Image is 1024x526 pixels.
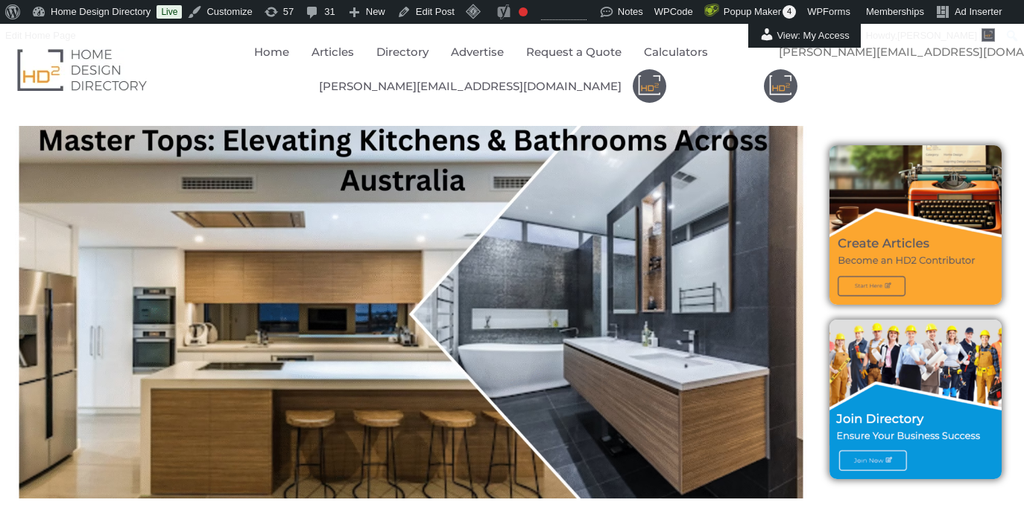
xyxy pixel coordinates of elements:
img: Doug Jones [764,69,797,103]
img: Join Directory [829,320,1002,479]
img: Doug Jones [633,69,666,103]
a: Request a Quote [526,35,622,69]
nav: Menu [209,35,765,104]
a: Home [254,35,289,69]
nav: Menu [764,35,1013,103]
a: [PERSON_NAME][EMAIL_ADDRESS][DOMAIN_NAME] [319,69,622,104]
span: View: My Access [756,24,853,48]
a: Howdy, [861,24,1001,48]
div: Focus keyphrase not set [519,7,528,16]
a: Live [157,5,182,19]
a: Directory [376,35,429,69]
a: Advertise [451,35,504,69]
a: Articles [312,35,354,69]
span: [PERSON_NAME] [897,30,977,41]
a: Calculators [644,35,708,69]
span: 4 [783,5,796,19]
img: Create Articles [829,145,1002,305]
